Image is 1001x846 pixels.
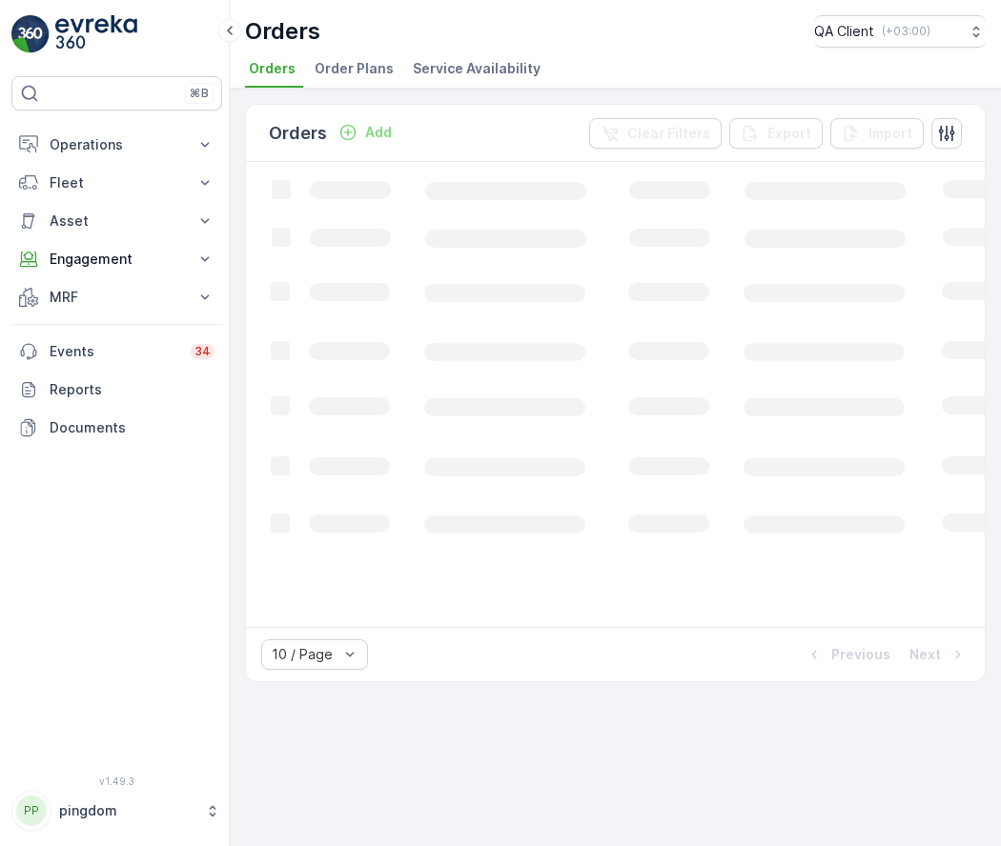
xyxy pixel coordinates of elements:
[50,288,184,307] p: MRF
[909,645,941,664] p: Next
[55,15,137,53] img: logo_light-DOdMpM7g.png
[245,16,320,47] p: Orders
[194,344,211,359] p: 34
[16,796,47,826] div: PP
[315,59,394,78] span: Order Plans
[50,418,214,437] p: Documents
[767,124,811,143] p: Export
[190,86,209,101] p: ⌘B
[627,124,710,143] p: Clear Filters
[50,250,184,269] p: Engagement
[249,59,296,78] span: Orders
[882,24,930,39] p: ( +03:00 )
[831,645,890,664] p: Previous
[269,120,327,147] p: Orders
[830,118,924,149] button: Import
[589,118,722,149] button: Clear Filters
[11,15,50,53] img: logo
[50,342,179,361] p: Events
[11,332,222,371] a: Events34
[803,643,892,666] button: Previous
[908,643,970,666] button: Next
[11,240,222,278] button: Engagement
[729,118,823,149] button: Export
[331,121,399,144] button: Add
[413,59,541,78] span: Service Availability
[11,371,222,409] a: Reports
[50,173,184,192] p: Fleet
[814,15,986,48] button: QA Client(+03:00)
[50,135,184,154] p: Operations
[11,775,222,787] span: v 1.49.3
[11,791,222,831] button: PPpingdom
[59,801,195,820] p: pingdom
[11,202,222,240] button: Asset
[50,380,214,399] p: Reports
[11,126,222,164] button: Operations
[814,22,874,41] p: QA Client
[365,123,392,142] p: Add
[11,278,222,316] button: MRF
[11,409,222,447] a: Documents
[11,164,222,202] button: Fleet
[868,124,912,143] p: Import
[50,211,184,231] p: Asset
